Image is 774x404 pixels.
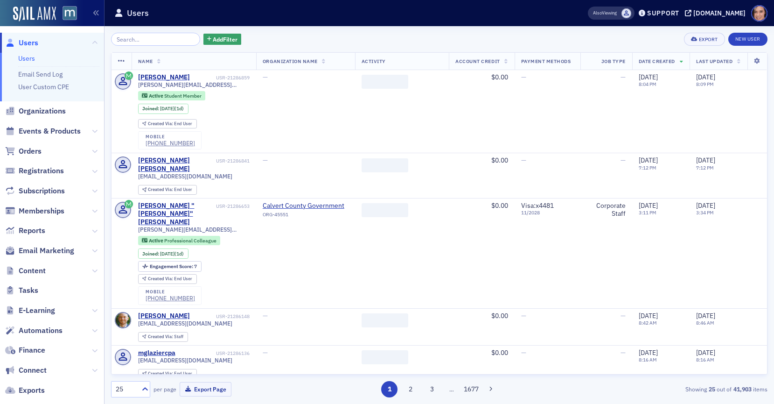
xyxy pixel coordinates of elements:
[19,106,66,116] span: Organizations
[111,33,200,46] input: Search…
[639,312,658,320] span: [DATE]
[138,156,215,173] a: [PERSON_NAME] [PERSON_NAME]
[5,106,66,116] a: Organizations
[138,236,221,245] div: Active: Active: Professional Colleague
[180,382,231,397] button: Export Page
[148,187,192,192] div: End User
[148,186,174,192] span: Created Via :
[732,385,753,393] strong: 41,903
[751,5,767,21] span: Profile
[148,334,183,340] div: Staff
[621,348,626,357] span: —
[18,54,35,63] a: Users
[696,58,732,64] span: Last Updated
[160,106,184,112] div: (1d)
[263,348,268,357] span: —
[13,7,56,21] a: SailAMX
[213,35,237,43] span: Add Filter
[696,319,714,326] time: 8:46 AM
[148,333,174,340] span: Created Via :
[263,202,348,210] a: Calvert County Government
[491,348,508,357] span: $0.00
[521,348,526,357] span: —
[138,320,232,327] span: [EMAIL_ADDRESS][DOMAIN_NAME]
[142,106,160,112] span: Joined :
[639,356,657,363] time: 8:16 AM
[403,381,419,397] button: 2
[639,201,658,210] span: [DATE]
[138,173,232,180] span: [EMAIL_ADDRESS][DOMAIN_NAME]
[164,237,216,244] span: Professional Colleague
[463,381,479,397] button: 1677
[148,120,174,127] span: Created Via :
[138,261,202,271] div: Engagement Score: 7
[138,58,153,64] span: Name
[5,365,47,376] a: Connect
[160,105,174,112] span: [DATE]
[146,295,195,302] a: [PHONE_NUMBER]
[5,385,45,396] a: Exports
[148,276,174,282] span: Created Via :
[142,251,160,257] span: Joined :
[491,312,508,320] span: $0.00
[5,206,64,216] a: Memberships
[138,248,188,259] div: Joined: 2025-08-27 00:00:00
[160,250,174,257] span: [DATE]
[693,9,746,17] div: [DOMAIN_NAME]
[593,10,617,16] span: Viewing
[381,381,397,397] button: 1
[18,70,63,78] a: Email Send Log
[164,92,202,99] span: Student Member
[148,370,174,376] span: Created Via :
[216,158,250,164] div: USR-21286841
[191,313,250,319] div: USR-21286148
[19,126,81,136] span: Events & Products
[696,81,714,87] time: 8:09 PM
[696,356,714,363] time: 8:16 AM
[362,58,386,64] span: Activity
[177,350,250,356] div: USR-21286136
[5,146,42,156] a: Orders
[19,186,65,196] span: Subscriptions
[5,285,38,296] a: Tasks
[621,156,626,164] span: —
[19,326,63,336] span: Automations
[593,10,602,16] div: Also
[639,164,656,171] time: 7:12 PM
[19,206,64,216] span: Memberships
[63,6,77,21] img: SailAMX
[149,92,164,99] span: Active
[491,201,508,210] span: $0.00
[138,369,197,379] div: Created Via: End User
[555,385,767,393] div: Showing out of items
[263,212,348,221] div: ORG-45551
[138,81,250,88] span: [PERSON_NAME][EMAIL_ADDRESS][PERSON_NAME][DOMAIN_NAME]
[148,121,192,127] div: End User
[142,237,216,243] a: Active Professional Colleague
[639,73,658,81] span: [DATE]
[445,385,458,393] span: …
[362,158,408,172] span: ‌
[153,385,176,393] label: per page
[601,58,626,64] span: Job Type
[362,203,408,217] span: ‌
[19,226,45,236] span: Reports
[19,246,74,256] span: Email Marketing
[138,349,175,357] a: mglaziercpa
[18,83,69,91] a: User Custom CPE
[19,305,55,316] span: E-Learning
[138,73,190,82] a: [PERSON_NAME]
[5,126,81,136] a: Events & Products
[148,276,192,282] div: End User
[521,210,574,216] span: 11 / 2028
[5,266,46,276] a: Content
[138,202,215,227] a: [PERSON_NAME] "[PERSON_NAME]" [PERSON_NAME]
[696,156,715,164] span: [DATE]
[138,312,190,320] a: [PERSON_NAME]
[146,289,195,295] div: mobile
[116,384,136,394] div: 25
